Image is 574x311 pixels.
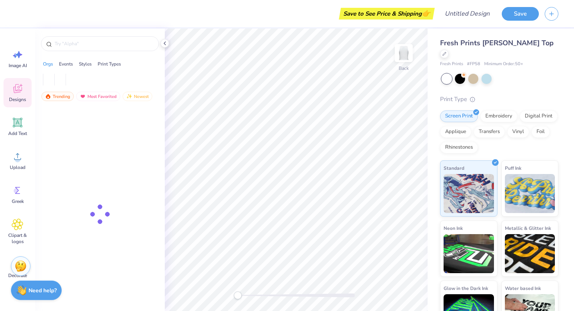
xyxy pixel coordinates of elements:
div: Screen Print [440,110,478,122]
img: most_fav.gif [80,94,86,99]
div: Rhinestones [440,142,478,153]
span: Metallic & Glitter Ink [505,224,551,232]
img: trending.gif [45,94,51,99]
span: Image AI [9,62,27,69]
span: 👉 [422,9,430,18]
div: Save to See Price & Shipping [341,8,433,20]
div: Vinyl [507,126,529,138]
div: Back [399,65,409,72]
div: Newest [123,92,152,101]
input: Try "Alpha" [54,40,154,48]
div: Print Types [98,60,121,68]
span: Greek [12,198,24,204]
span: Standard [444,164,464,172]
span: Upload [10,164,25,171]
div: Styles [79,60,92,68]
span: Fresh Prints [440,61,463,68]
span: Minimum Order: 50 + [484,61,523,68]
div: Accessibility label [234,291,242,299]
div: Foil [531,126,550,138]
img: Metallic & Glitter Ink [505,234,555,273]
div: Orgs [43,60,53,68]
span: Clipart & logos [5,232,30,245]
span: Glow in the Dark Ink [444,284,488,292]
img: Back [396,45,412,61]
span: Water based Ink [505,284,541,292]
img: Neon Ink [444,234,494,273]
span: Puff Ink [505,164,521,172]
span: Decorate [8,272,27,279]
button: Save [502,7,539,21]
img: Puff Ink [505,174,555,213]
div: Transfers [474,126,505,138]
div: Trending [41,92,74,101]
img: newest.gif [126,94,132,99]
div: Applique [440,126,471,138]
span: # FP58 [467,61,480,68]
span: Designs [9,96,26,103]
img: Standard [444,174,494,213]
span: Neon Ink [444,224,463,232]
input: Untitled Design [439,6,496,21]
div: Embroidery [480,110,517,122]
span: Add Text [8,130,27,137]
div: Print Type [440,95,558,104]
span: Fresh Prints [PERSON_NAME] Top [440,38,554,48]
div: Events [59,60,73,68]
div: Digital Print [520,110,558,122]
div: Most Favorited [76,92,120,101]
strong: Need help? [29,287,57,294]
